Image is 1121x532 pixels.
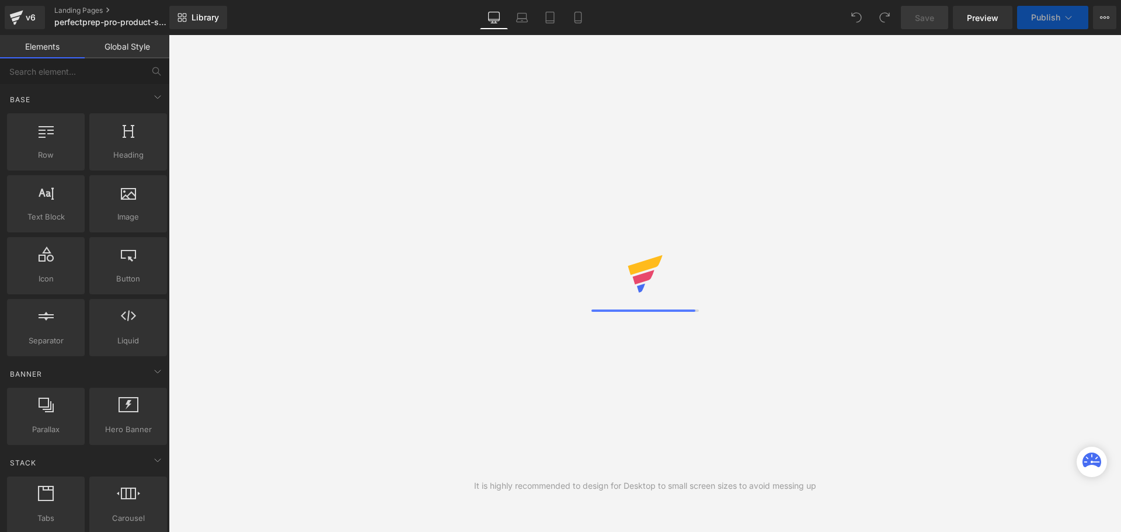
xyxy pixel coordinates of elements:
span: Button [93,273,163,285]
span: Hero Banner [93,423,163,436]
span: Parallax [11,423,81,436]
div: v6 [23,10,38,25]
span: perfectprep-pro-product-support [54,18,166,27]
a: Desktop [480,6,508,29]
span: Stack [9,457,37,468]
span: Banner [9,368,43,380]
button: Publish [1017,6,1088,29]
a: Landing Pages [54,6,189,15]
span: Image [93,211,163,223]
span: Separator [11,335,81,347]
span: Text Block [11,211,81,223]
span: Publish [1031,13,1060,22]
span: Liquid [93,335,163,347]
a: Tablet [536,6,564,29]
span: Row [11,149,81,161]
span: Preview [967,12,998,24]
a: Global Style [85,35,169,58]
div: It is highly recommended to design for Desktop to small screen sizes to avoid messing up [474,479,816,492]
a: Mobile [564,6,592,29]
button: Redo [873,6,896,29]
a: Laptop [508,6,536,29]
a: v6 [5,6,45,29]
span: Heading [93,149,163,161]
button: Undo [845,6,868,29]
span: Base [9,94,32,105]
span: Library [192,12,219,23]
span: Carousel [93,512,163,524]
span: Tabs [11,512,81,524]
a: New Library [169,6,227,29]
a: Preview [953,6,1012,29]
span: Save [915,12,934,24]
span: Icon [11,273,81,285]
button: More [1093,6,1116,29]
